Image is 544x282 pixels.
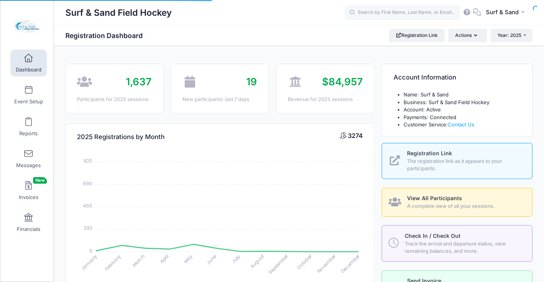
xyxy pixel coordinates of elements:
span: Registration Link [407,150,452,156]
button: Actions [448,29,487,42]
h1: Registration Dashboard [65,32,149,40]
button: Year: 2025 [491,29,532,42]
tspan: 690 [83,180,92,187]
tspan: July [230,253,242,264]
li: Payments: Connected [404,114,521,121]
span: View All Participants [407,195,462,201]
tspan: 230 [84,225,92,231]
span: 3274 [348,132,363,139]
tspan: 460 [83,202,92,209]
div: Participants for 2025 sessions [77,96,152,103]
a: Registration Link [389,29,445,42]
span: $84,957 [322,76,363,88]
a: Event Setup [10,81,47,108]
div: New participants: last 7 days [182,96,257,103]
a: Contact Us [448,121,474,128]
tspan: February [103,253,122,272]
span: Event Setup [14,98,43,105]
span: Check In / Check Out [405,232,461,239]
input: Search by First Name, Last Name, or Email... [345,5,460,20]
tspan: October [295,253,314,271]
a: Financials [10,209,47,236]
span: Year: 2025 [497,32,521,38]
a: Reports [10,113,47,140]
li: Name: Surf & Sand [404,91,521,99]
a: InvoicesNew [10,177,47,204]
h4: Account Information [394,67,456,89]
tspan: August [249,253,265,269]
span: Surf & Sand [486,8,519,17]
span: Invoices [19,194,38,201]
tspan: March [131,253,147,268]
div: Revenue for 2025 sessions [288,96,362,103]
h1: Surf & Sand Field Hockey [65,4,172,22]
a: View All Participants A complete view of all your sessions. [382,188,532,217]
tspan: September [267,253,290,275]
a: Messages [10,145,47,172]
tspan: December [340,253,362,275]
tspan: April [159,253,170,264]
span: Reports [19,130,38,137]
h4: 2025 Registrations by Month [77,126,165,148]
tspan: 920 [83,158,92,164]
li: Account: Active [404,106,521,114]
span: Financials [17,226,40,232]
li: Business: Surf & Sand Field Hockey [404,99,521,106]
li: Customer Service: [404,121,521,129]
tspan: January [80,253,99,272]
span: Messages [16,162,41,169]
span: Dashboard [16,66,42,73]
a: Dashboard [10,50,47,76]
a: Check In / Check Out Track the arrival and departure status, view remaining balances, and more. [382,225,532,261]
span: A complete view of all your sessions. [407,202,523,210]
a: Registration Link The registration link as it appears to your participants. [382,143,532,179]
button: Surf & Sand [481,4,532,22]
span: 1,637 [126,76,152,88]
img: Surf & Sand Field Hockey [13,12,42,41]
span: The registration link as it appears to your participants. [407,158,523,173]
tspan: November [316,253,338,275]
a: Surf & Sand Field Hockey [0,8,54,45]
tspan: June [205,253,218,265]
tspan: May [182,253,194,264]
span: New [33,177,47,184]
span: Track the arrival and departure status, view remaining balances, and more. [405,240,523,255]
tspan: 0 [89,247,92,254]
span: 19 [246,76,257,88]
